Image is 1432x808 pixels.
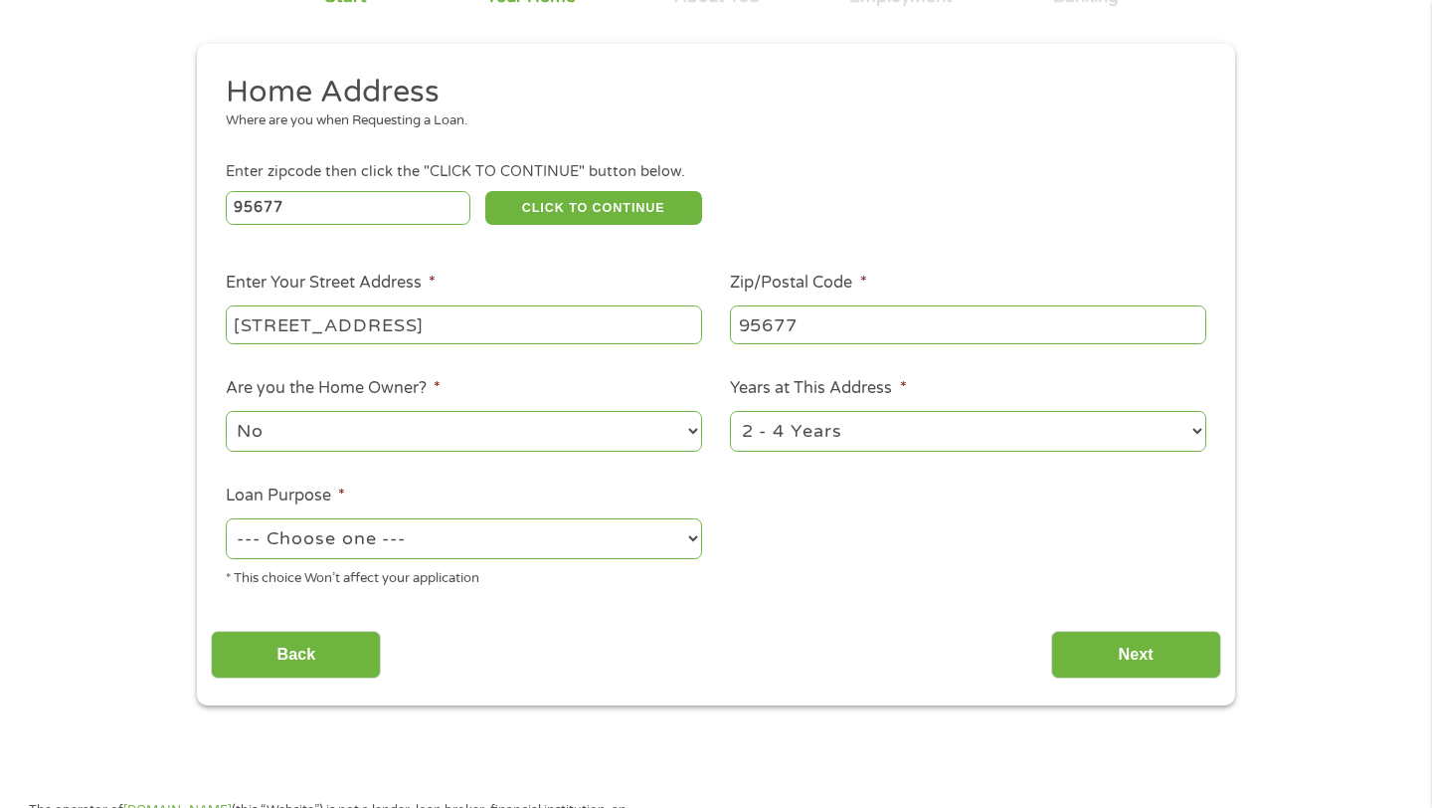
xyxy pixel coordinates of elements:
input: Enter Zipcode (e.g 01510) [226,191,471,225]
label: Loan Purpose [226,486,345,506]
input: 1 Main Street [226,305,702,343]
input: Next [1051,631,1221,680]
label: Are you the Home Owner? [226,378,441,399]
div: * This choice Won’t affect your application [226,562,702,589]
div: Where are you when Requesting a Loan. [226,111,1192,131]
label: Years at This Address [730,378,906,399]
button: CLICK TO CONTINUE [485,191,702,225]
h2: Home Address [226,73,1192,112]
label: Enter Your Street Address [226,273,436,294]
label: Zip/Postal Code [730,273,866,294]
input: Back [211,631,381,680]
div: Enter zipcode then click the "CLICK TO CONTINUE" button below. [226,161,1206,183]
